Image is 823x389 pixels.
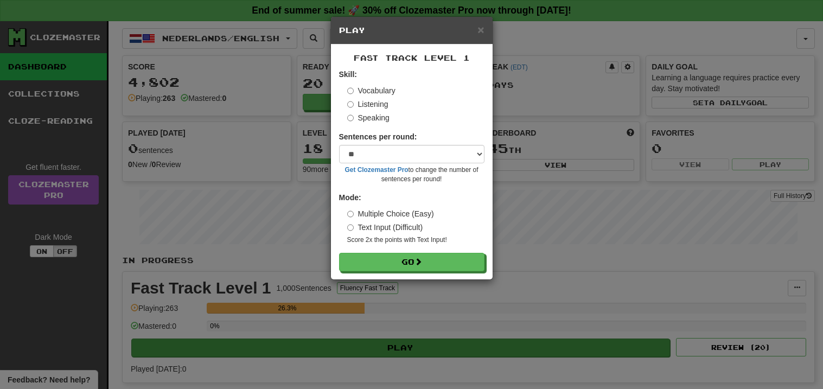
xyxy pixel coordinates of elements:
[347,87,354,94] input: Vocabulary
[347,211,354,218] input: Multiple Choice (Easy)
[339,253,484,271] button: Go
[345,166,409,174] a: Get Clozemaster Pro
[347,208,434,219] label: Multiple Choice (Easy)
[339,25,484,36] h5: Play
[339,193,361,202] strong: Mode:
[477,24,484,35] button: Close
[477,23,484,36] span: ×
[347,222,423,233] label: Text Input (Difficult)
[347,235,484,245] small: Score 2x the points with Text Input !
[347,99,388,110] label: Listening
[347,224,354,231] input: Text Input (Difficult)
[339,165,484,184] small: to change the number of sentences per round!
[347,85,395,96] label: Vocabulary
[339,70,357,79] strong: Skill:
[347,101,354,108] input: Listening
[339,131,417,142] label: Sentences per round:
[354,53,470,62] span: Fast Track Level 1
[347,112,390,123] label: Speaking
[347,114,354,122] input: Speaking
